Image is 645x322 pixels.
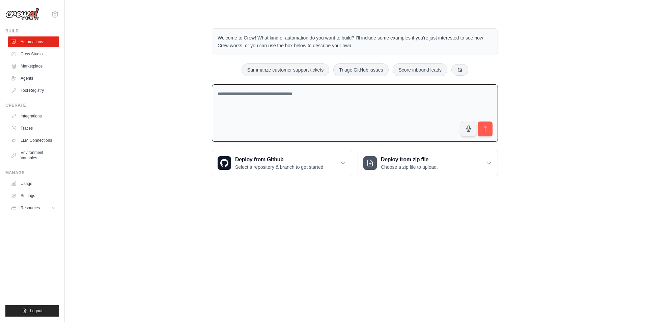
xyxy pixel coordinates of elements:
[5,305,59,317] button: Logout
[218,34,492,50] p: Welcome to Crew! What kind of automation do you want to build? I'll include some examples if you'...
[30,308,43,314] span: Logout
[8,61,59,72] a: Marketplace
[5,170,59,176] div: Manage
[5,8,39,21] img: Logo
[5,103,59,108] div: Operate
[8,85,59,96] a: Tool Registry
[8,123,59,134] a: Traces
[235,164,325,170] p: Select a repository & branch to get started.
[8,135,59,146] a: LLM Connections
[8,190,59,201] a: Settings
[8,73,59,84] a: Agents
[235,156,325,164] h3: Deploy from Github
[381,164,438,170] p: Choose a zip file to upload.
[8,36,59,47] a: Automations
[8,178,59,189] a: Usage
[242,63,329,76] button: Summarize customer support tickets
[8,111,59,122] a: Integrations
[381,156,438,164] h3: Deploy from zip file
[21,205,40,211] span: Resources
[5,28,59,34] div: Build
[8,49,59,59] a: Crew Studio
[611,290,645,322] iframe: Chat Widget
[393,63,447,76] button: Score inbound leads
[8,203,59,213] button: Resources
[8,147,59,163] a: Environment Variables
[333,63,389,76] button: Triage GitHub issues
[611,290,645,322] div: Widget de chat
